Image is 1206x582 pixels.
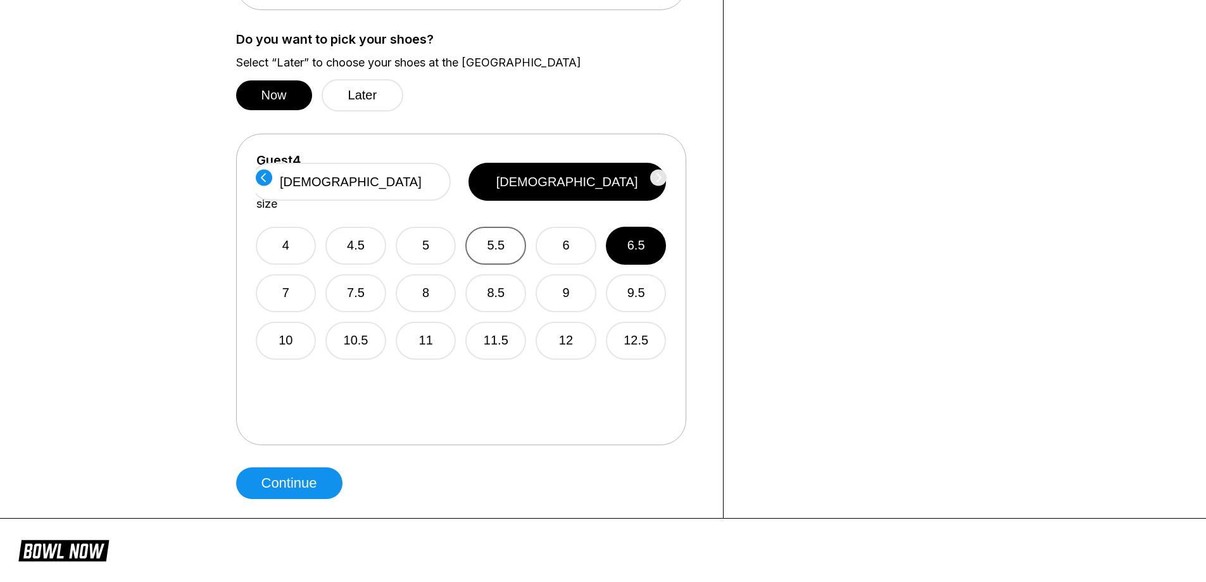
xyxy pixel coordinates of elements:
[236,32,704,46] label: Do you want to pick your shoes?
[536,274,596,312] button: 9
[251,163,451,201] button: [DEMOGRAPHIC_DATA]
[325,322,386,360] button: 10.5
[396,322,456,360] button: 11
[236,467,342,499] button: Continue
[325,274,386,312] button: 7.5
[606,274,667,312] button: 9.5
[256,322,317,360] button: 10
[465,274,526,312] button: 8.5
[465,322,526,360] button: 11.5
[322,79,404,111] button: Later
[465,227,526,265] button: 5.5
[396,274,456,312] button: 8
[468,163,666,201] button: [DEMOGRAPHIC_DATA]
[325,227,386,265] button: 4.5
[536,227,596,265] button: 6
[536,322,596,360] button: 12
[236,56,704,70] label: Select “Later” to choose your shoes at the [GEOGRAPHIC_DATA]
[236,80,312,110] button: Now
[606,322,667,360] button: 12.5
[396,227,456,265] button: 5
[606,227,667,265] button: 6.5
[256,153,301,167] label: Guest 4
[256,274,317,312] button: 7
[256,227,317,265] button: 4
